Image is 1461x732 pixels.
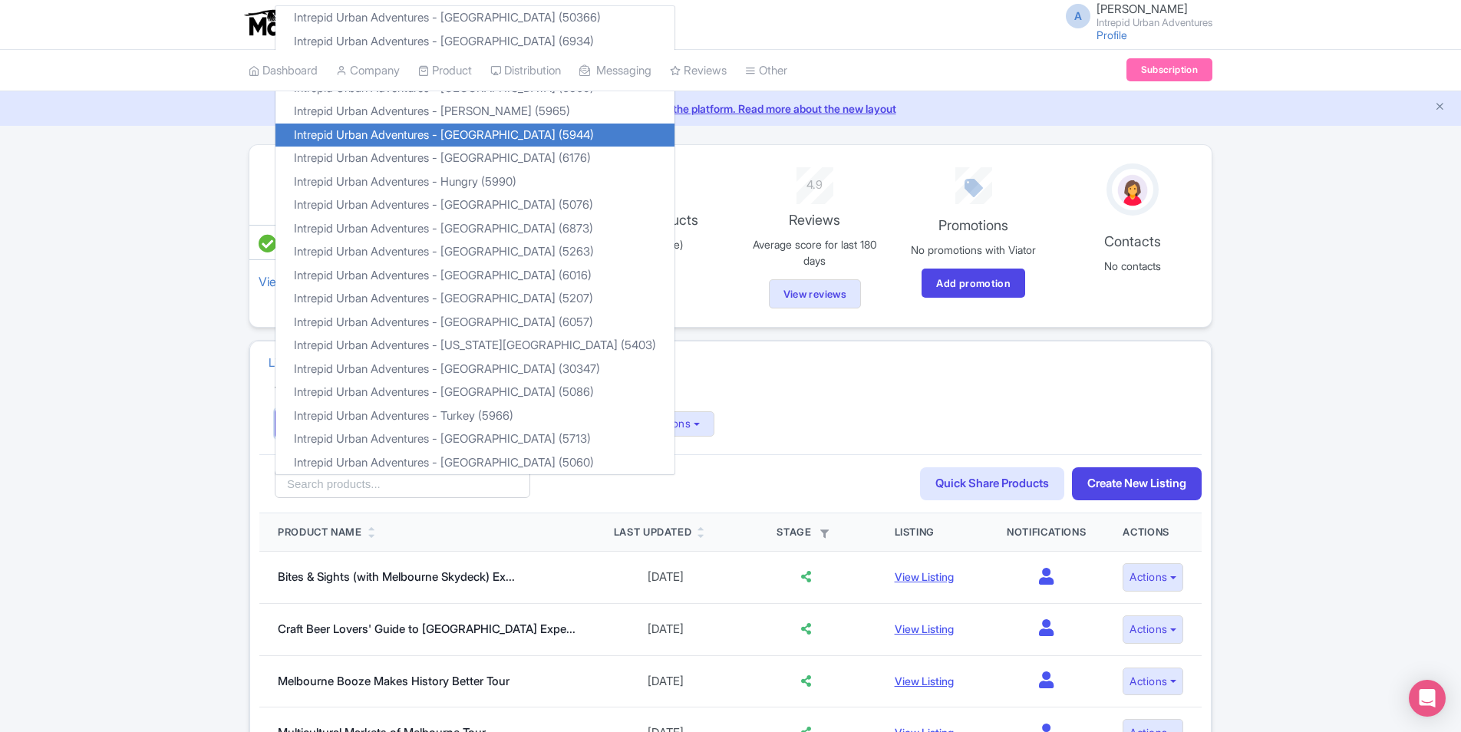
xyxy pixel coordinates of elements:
[249,50,318,92] a: Dashboard
[275,30,674,54] a: Intrepid Urban Adventures - [GEOGRAPHIC_DATA] (6934)
[595,552,736,604] td: [DATE]
[744,236,885,269] p: Average score for last 180 days
[595,603,736,655] td: [DATE]
[275,427,674,451] a: Intrepid Urban Adventures - [GEOGRAPHIC_DATA] (5713)
[920,467,1064,500] a: Quick Share Products
[1097,2,1188,16] span: [PERSON_NAME]
[275,469,530,498] input: Search products...
[278,674,510,688] a: Melbourne Booze Makes History Better Tour
[275,124,674,147] a: Intrepid Urban Adventures - [GEOGRAPHIC_DATA] (5944)
[9,101,1452,117] a: We made some updates to the platform. Read more about the new layout
[275,217,674,241] a: Intrepid Urban Adventures - [GEOGRAPHIC_DATA] (6873)
[1097,18,1212,28] small: Intrepid Urban Adventures
[1097,28,1127,41] a: Profile
[275,287,674,311] a: Intrepid Urban Adventures - [GEOGRAPHIC_DATA] (5207)
[275,381,674,404] a: Intrepid Urban Adventures - [GEOGRAPHIC_DATA] (5086)
[241,8,360,41] img: logo-ab69f6fb50320c5b225c76a69d11143b.png
[275,311,674,335] a: Intrepid Urban Adventures - [GEOGRAPHIC_DATA] (6057)
[988,513,1104,552] th: Notifications
[275,6,674,30] a: Intrepid Urban Adventures - [GEOGRAPHIC_DATA] (50366)
[1057,3,1212,28] a: A [PERSON_NAME] Intrepid Urban Adventures
[670,50,727,92] a: Reviews
[1062,231,1202,252] p: Contacts
[895,674,954,687] a: View Listing
[1115,172,1150,209] img: avatar_key_member-9c1dde93af8b07d7383eb8b5fb890c87.png
[1126,58,1212,81] a: Subscription
[1066,4,1090,28] span: A
[275,264,674,288] a: Intrepid Urban Adventures - [GEOGRAPHIC_DATA] (6016)
[418,50,472,92] a: Product
[595,655,736,707] td: [DATE]
[895,570,954,583] a: View Listing
[1409,680,1446,717] div: Open Intercom Messenger
[1062,258,1202,274] p: No contacts
[820,529,829,538] i: Filter by stage
[275,404,674,428] a: Intrepid Urban Adventures - Turkey (5966)
[744,209,885,230] p: Reviews
[336,50,400,92] a: Company
[614,525,692,540] div: Last Updated
[275,240,674,264] a: Intrepid Urban Adventures - [GEOGRAPHIC_DATA] (5263)
[1123,668,1183,696] button: Actions
[1434,99,1446,117] button: Close announcement
[1123,563,1183,592] button: Actions
[1072,467,1202,500] a: Create New Listing
[903,215,1044,236] p: Promotions
[278,622,575,636] a: Craft Beer Lovers' Guide to [GEOGRAPHIC_DATA] Expe...
[876,513,988,552] th: Listing
[769,279,862,308] a: View reviews
[922,269,1025,298] a: Add promotion
[275,170,674,194] a: Intrepid Urban Adventures - Hungry (5990)
[269,342,307,384] a: Listings
[744,167,885,194] div: 4.9
[275,334,674,358] a: Intrepid Urban Adventures - [US_STATE][GEOGRAPHIC_DATA] (5403)
[903,242,1044,258] p: No promotions with Viator
[275,384,1186,400] h4: Viator Connections:
[638,411,714,437] button: Actions
[278,569,515,584] a: Bites & Sights (with Melbourne Skydeck) Ex...
[754,525,858,540] div: Stage
[1104,513,1202,552] th: Actions
[490,50,561,92] a: Distribution
[275,358,674,381] a: Intrepid Urban Adventures - [GEOGRAPHIC_DATA] (30347)
[275,193,674,217] a: Intrepid Urban Adventures - [GEOGRAPHIC_DATA] (5076)
[745,50,787,92] a: Other
[275,100,674,124] a: Intrepid Urban Adventures - [PERSON_NAME] (5965)
[275,451,674,475] a: Intrepid Urban Adventures - [GEOGRAPHIC_DATA] (5060)
[278,525,362,540] div: Product Name
[275,147,674,170] a: Intrepid Urban Adventures - [GEOGRAPHIC_DATA] (6176)
[256,271,318,292] a: View all (1)
[1123,615,1183,644] button: Actions
[579,50,651,92] a: Messaging
[895,622,954,635] a: View Listing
